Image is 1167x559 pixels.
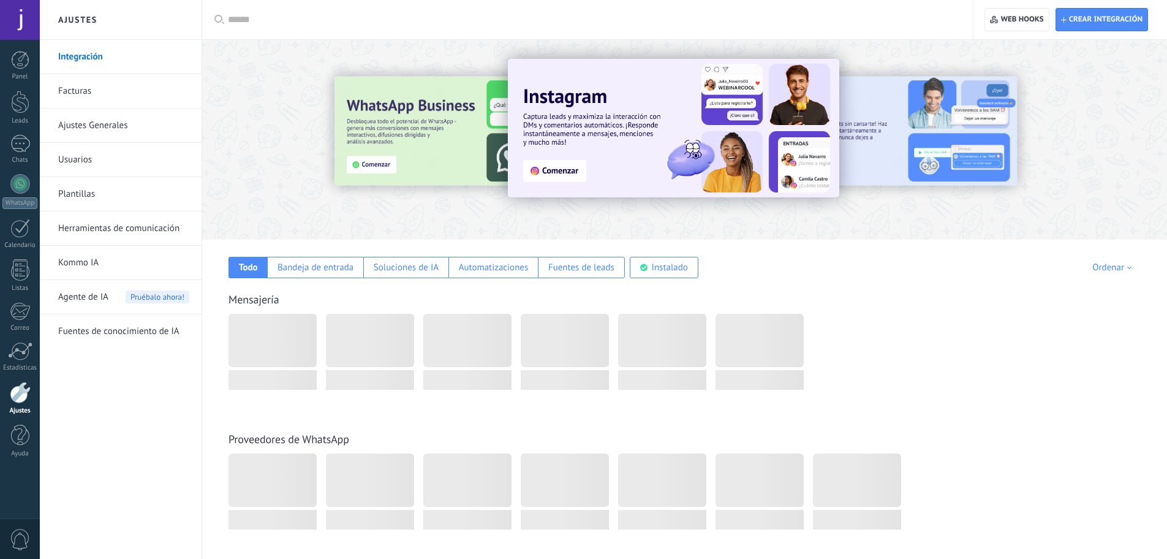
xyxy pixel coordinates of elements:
img: Slide 1 [508,59,839,197]
span: Agente de IA [58,280,108,314]
div: Estadísticas [2,364,38,372]
div: Todo [239,262,258,273]
a: Integración [58,40,189,74]
li: Kommo IA [40,246,202,280]
a: Mensajería [228,292,279,306]
div: WhatsApp [2,197,37,209]
div: Automatizaciones [459,262,529,273]
div: Fuentes de leads [548,262,614,273]
div: Ordenar [1092,262,1136,273]
a: Ajustes Generales [58,108,189,143]
a: Herramientas de comunicación [58,211,189,246]
a: Kommo IA [58,246,189,280]
li: Fuentes de conocimiento de IA [40,314,202,348]
div: Instalado [652,262,688,273]
div: Soluciones de IA [374,262,439,273]
div: Correo [2,324,38,332]
li: Agente de IA [40,280,202,314]
div: Calendario [2,241,38,249]
img: Slide 3 [334,77,595,186]
a: Plantillas [58,177,189,211]
a: Proveedores de WhatsApp [228,432,349,446]
img: Slide 2 [756,77,1017,186]
button: Web hooks [984,8,1049,31]
li: Usuarios [40,143,202,177]
a: Facturas [58,74,189,108]
a: Usuarios [58,143,189,177]
span: Pruébalo ahora! [126,291,189,303]
li: Herramientas de comunicación [40,211,202,246]
div: Panel [2,73,38,81]
div: Ayuda [2,450,38,458]
div: Listas [2,284,38,292]
div: Leads [2,117,38,125]
div: Bandeja de entrada [278,262,353,273]
div: Ajustes [2,407,38,415]
span: Crear integración [1069,15,1142,25]
li: Plantillas [40,177,202,211]
div: Chats [2,156,38,164]
span: Web hooks [1001,15,1044,25]
li: Integración [40,40,202,74]
li: Facturas [40,74,202,108]
a: Agente de IA Pruébalo ahora! [58,280,189,314]
button: Crear integración [1056,8,1148,31]
a: Fuentes de conocimiento de IA [58,314,189,349]
li: Ajustes Generales [40,108,202,143]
